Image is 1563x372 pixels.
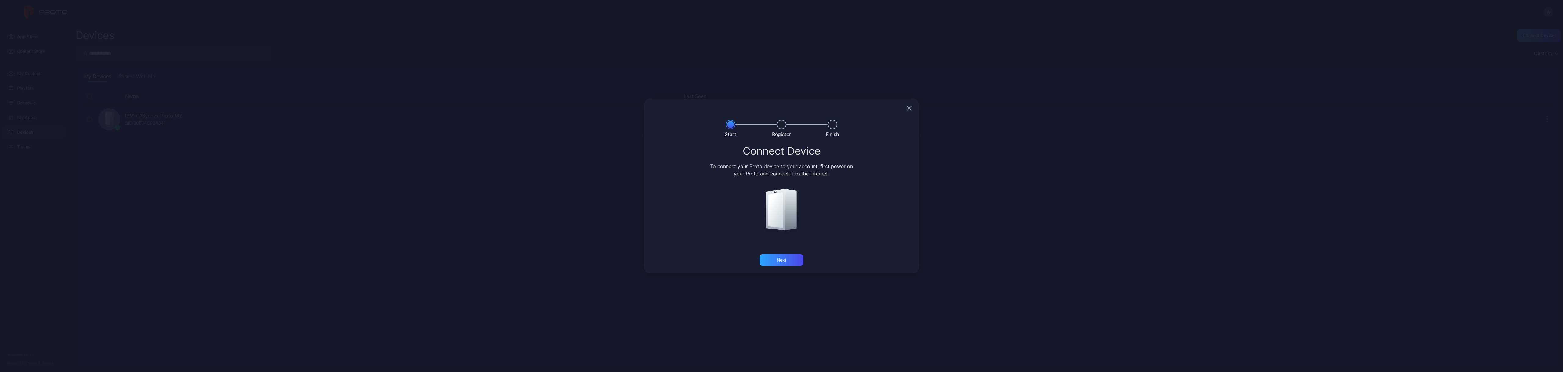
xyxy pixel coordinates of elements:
[772,131,791,138] div: Register
[777,258,786,262] div: Next
[651,146,912,157] div: Connect Device
[725,131,736,138] div: Start
[760,254,803,266] button: Next
[709,163,854,177] div: To connect your Proto device to your account, first power on your Proto and connect it to the int...
[826,131,839,138] div: Finish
